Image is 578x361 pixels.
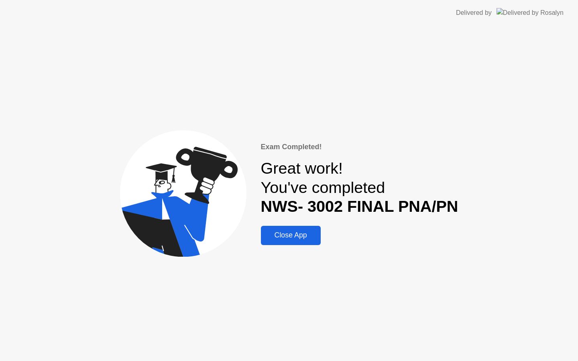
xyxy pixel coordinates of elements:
button: Close App [261,226,321,245]
div: Exam Completed! [261,142,458,152]
div: Great work! You've completed [261,159,458,216]
div: Delivered by [456,8,492,18]
b: NWS- 3002 FINAL PNA/PN [261,197,458,215]
div: Close App [263,231,318,239]
img: Delivered by Rosalyn [497,8,564,17]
